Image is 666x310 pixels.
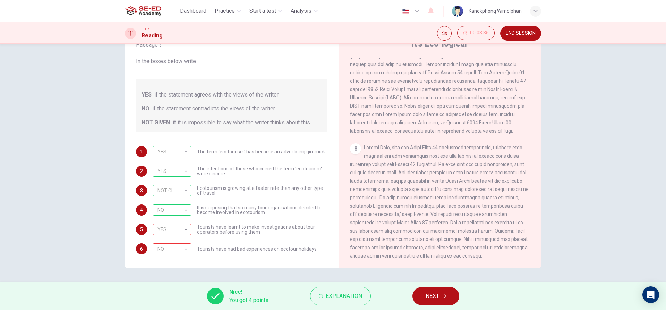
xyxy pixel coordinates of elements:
[153,204,191,216] div: NO
[350,143,361,154] div: 8
[288,5,321,17] button: Analysis
[642,286,659,303] div: Open Intercom Messenger
[350,11,530,134] span: L ipsumdo sitametcon adipisci el sed Doeius Tempori ut Labore, etdol mag ali 1003 Enimadm Veniamq...
[153,161,189,181] div: YES
[153,146,191,157] div: YES
[215,7,235,15] span: Practice
[142,104,150,113] span: NO
[140,246,143,251] span: 6
[291,7,311,15] span: Analysis
[152,104,275,113] span: if the statement contradicts the views of the writer
[426,291,439,301] span: NEXT
[197,246,317,251] span: Tourists have had bad experiences on ecotour holidays
[153,181,189,201] div: NOT GIVEN
[153,220,189,240] div: YES
[412,287,459,305] button: NEXT
[197,166,327,176] span: The intentions of those who coined the term 'ecotourism' were sincere
[249,7,276,15] span: Start a test
[140,188,143,193] span: 3
[140,227,143,232] span: 5
[197,205,327,215] span: It is surprising that so many tour organisations decided to become involved in ecotourism
[437,26,452,41] div: Mute
[153,142,189,162] div: YES
[140,149,143,154] span: 1
[136,32,327,66] span: Do the following statements agree with the information given in the Reading Passage ? In the boxe...
[401,9,410,14] img: en
[153,239,189,259] div: NO
[140,208,143,212] span: 4
[153,166,191,177] div: YES
[153,224,191,235] div: NO
[457,26,495,41] div: Hide
[140,169,143,174] span: 2
[197,149,325,154] span: The term 'ecotourism' has become an advertising gimmick
[229,288,268,296] span: Nice!
[350,145,529,259] span: Loremi Dolo, sita con Adipi Elits 44 doeiusmod temporincid, utlabore etdo magnaal eni adm veniamq...
[470,30,489,36] span: 00:03:36
[142,91,152,99] span: YES
[506,31,536,36] span: END SESSION
[457,26,495,40] button: 00:03:36
[173,118,310,127] span: if it is impossible to say what the writer thinks about this
[153,243,191,254] div: NOT GIVEN
[197,186,327,195] span: Ecotourism is growing at a faster rate than any other type of travel
[125,4,161,18] img: SE-ED Academy logo
[177,5,209,17] button: Dashboard
[326,291,362,301] span: Explanation
[142,27,149,32] span: CEFR
[153,200,189,220] div: NO
[469,7,522,15] div: Kanokphong Wimolphan
[500,26,541,41] button: END SESSION
[247,5,285,17] button: Start a test
[197,225,327,234] span: Tourists have learnt to make investigations about tour operators before using them
[125,4,177,18] a: SE-ED Academy logo
[142,118,170,127] span: NOT GIVEN
[212,5,244,17] button: Practice
[452,6,463,17] img: Profile picture
[180,7,206,15] span: Dashboard
[153,185,191,196] div: NOT GIVEN
[310,287,371,305] button: Explanation
[229,296,268,304] span: You got 4 points
[142,32,163,40] h1: Reading
[154,91,279,99] span: if the statement agrees with the views of the writer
